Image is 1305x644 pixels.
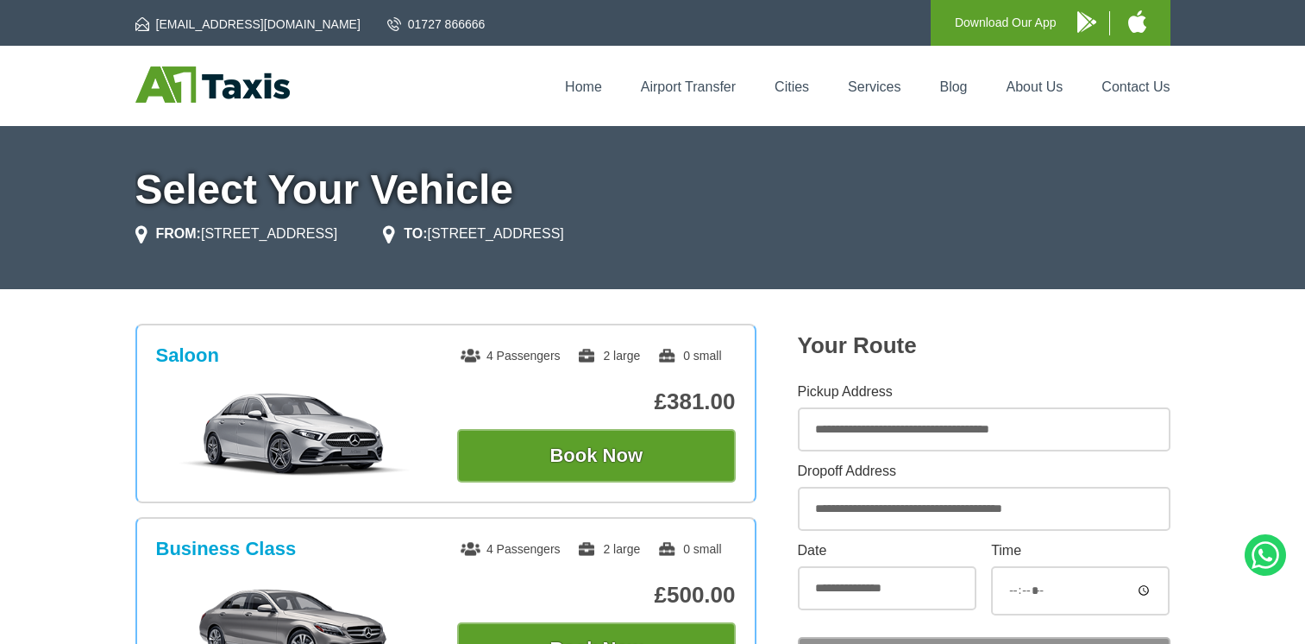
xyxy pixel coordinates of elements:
a: Contact Us [1101,79,1170,94]
a: Home [565,79,602,94]
strong: TO: [404,226,427,241]
h1: Select Your Vehicle [135,169,1170,211]
img: A1 Taxis iPhone App [1128,10,1146,33]
a: Services [848,79,900,94]
h2: Your Route [798,332,1170,359]
a: 01727 866666 [387,16,486,33]
img: Saloon [165,391,424,477]
p: Download Our App [955,12,1057,34]
a: Cities [775,79,809,94]
a: About Us [1007,79,1063,94]
label: Dropoff Address [798,464,1170,478]
li: [STREET_ADDRESS] [135,224,338,244]
label: Date [798,544,976,558]
p: £500.00 [457,582,736,609]
span: 4 Passengers [461,542,561,556]
a: [EMAIL_ADDRESS][DOMAIN_NAME] [135,16,361,33]
button: Book Now [457,429,736,483]
span: 2 large [577,542,640,556]
img: A1 Taxis St Albans LTD [135,66,290,103]
label: Time [991,544,1170,558]
span: 2 large [577,349,640,363]
h3: Business Class [156,538,297,560]
a: Airport Transfer [641,79,736,94]
a: Blog [939,79,967,94]
li: [STREET_ADDRESS] [383,224,564,244]
strong: FROM: [156,226,201,241]
p: £381.00 [457,388,736,415]
span: 4 Passengers [461,349,561,363]
label: Pickup Address [798,385,1170,399]
span: 0 small [657,349,721,363]
img: A1 Taxis Android App [1077,11,1096,33]
span: 0 small [657,542,721,556]
h3: Saloon [156,344,219,367]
